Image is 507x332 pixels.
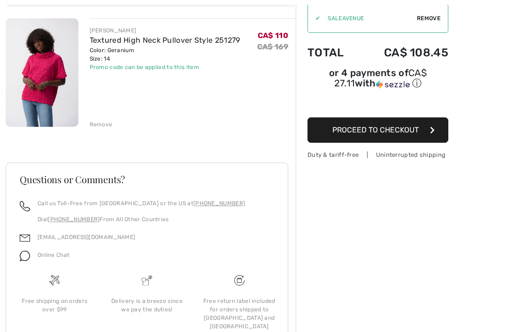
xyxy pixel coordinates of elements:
button: Proceed to Checkout [307,117,448,143]
span: CA$ 27.11 [334,67,427,89]
div: Color: Geranium Size: 14 [90,46,240,63]
a: Textured High Neck Pullover Style 251279 [90,36,240,45]
h3: Questions or Comments? [20,175,274,184]
div: Promo code can be applied to this item [90,63,240,71]
img: chat [20,251,30,261]
a: [PHONE_NUMBER] [193,200,245,207]
span: CA$ 110 [258,31,288,40]
a: [PHONE_NUMBER] [48,216,100,223]
div: Delivery is a breeze since we pay the duties! [108,297,186,314]
img: email [20,233,30,243]
img: call [20,201,30,211]
div: Free shipping on orders over $99 [16,297,93,314]
img: Delivery is a breeze since we pay the duties! [142,275,152,286]
img: Free shipping on orders over $99 [234,275,245,286]
img: Free shipping on orders over $99 [49,275,60,286]
span: Online Chat [38,252,69,258]
div: ✔ [308,14,320,23]
img: Textured High Neck Pullover Style 251279 [6,18,78,127]
input: Promo code [320,4,417,32]
iframe: PayPal-paypal [307,93,448,114]
div: [PERSON_NAME] [90,26,240,35]
td: Total [307,37,358,69]
img: Sezzle [376,80,410,89]
span: Proceed to Checkout [332,125,419,134]
div: Duty & tariff-free | Uninterrupted shipping [307,150,448,159]
div: Free return label included for orders shipped to [GEOGRAPHIC_DATA] and [GEOGRAPHIC_DATA] [200,297,278,331]
div: or 4 payments of with [307,69,448,90]
div: Remove [90,120,113,129]
s: CA$ 169 [257,42,288,51]
p: Dial From All Other Countries [38,215,245,224]
span: Remove [417,14,440,23]
a: [EMAIL_ADDRESS][DOMAIN_NAME] [38,234,135,240]
td: CA$ 108.45 [358,37,448,69]
p: Call us Toll-Free from [GEOGRAPHIC_DATA] or the US at [38,199,245,208]
div: or 4 payments ofCA$ 27.11withSezzle Click to learn more about Sezzle [307,69,448,93]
